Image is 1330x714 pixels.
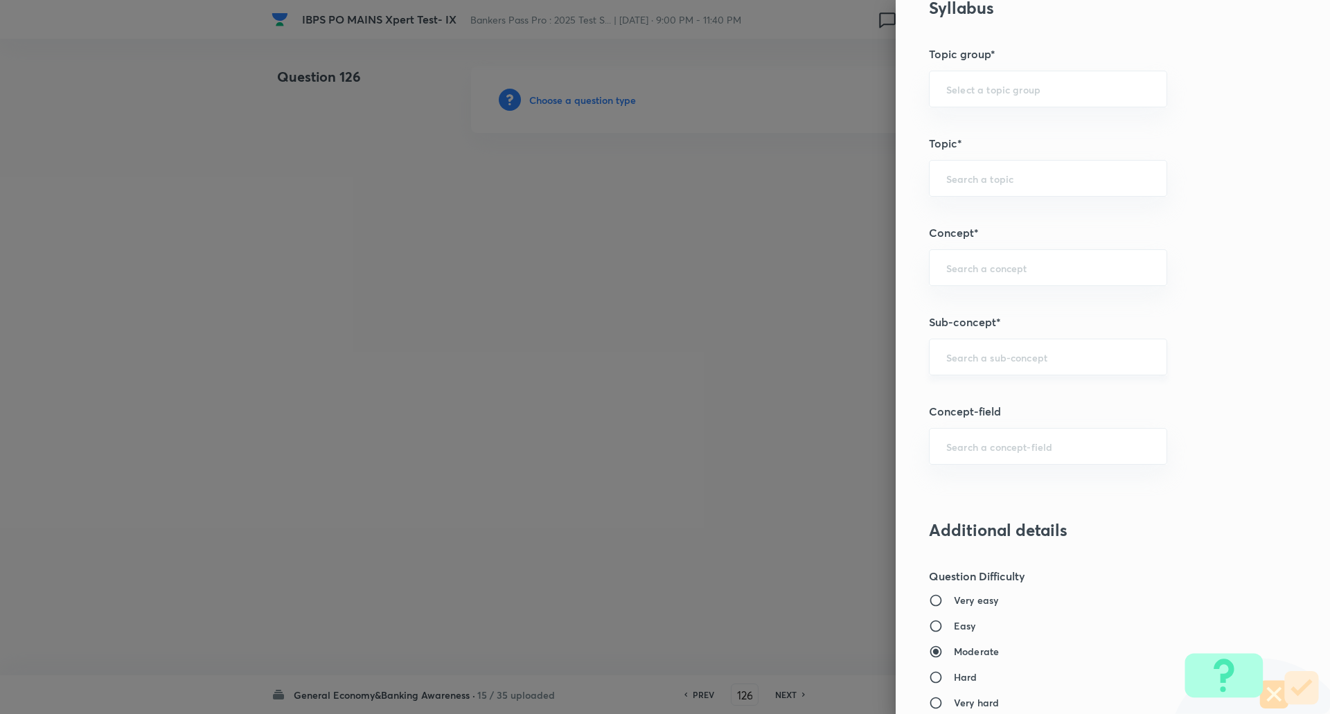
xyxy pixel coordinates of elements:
[946,82,1150,96] input: Select a topic group
[929,568,1250,584] h5: Question Difficulty
[954,695,999,710] h6: Very hard
[929,135,1250,152] h5: Topic*
[1159,445,1162,448] button: Open
[1159,356,1162,359] button: Open
[1159,88,1162,91] button: Open
[946,350,1150,364] input: Search a sub-concept
[929,314,1250,330] h5: Sub-concept*
[929,403,1250,420] h5: Concept-field
[929,224,1250,241] h5: Concept*
[946,172,1150,185] input: Search a topic
[929,46,1250,62] h5: Topic group*
[954,644,999,659] h6: Moderate
[954,618,976,633] h6: Easy
[1159,177,1162,180] button: Open
[954,670,977,684] h6: Hard
[929,520,1250,540] h3: Additional details
[954,593,998,607] h6: Very easy
[1159,267,1162,269] button: Open
[946,440,1150,453] input: Search a concept-field
[946,261,1150,274] input: Search a concept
